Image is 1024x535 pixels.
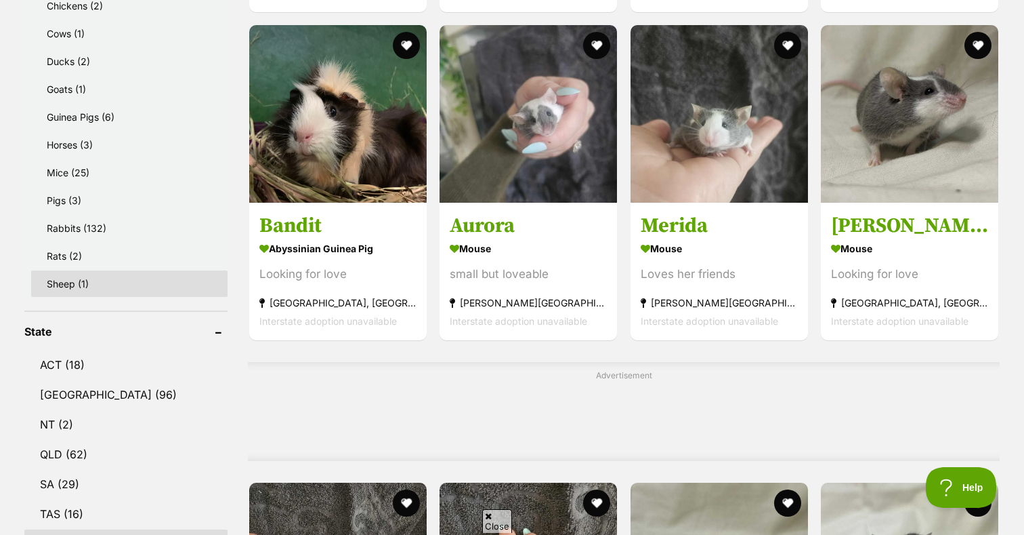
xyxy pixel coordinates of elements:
a: Aurora Mouse small but loveable [PERSON_NAME][GEOGRAPHIC_DATA] Interstate adoption unavailable [440,203,617,340]
span: Interstate adoption unavailable [259,315,397,327]
div: Looking for love [259,265,417,283]
a: Guinea Pigs (6) [31,104,228,130]
a: TAS (16) [24,500,228,528]
span: Interstate adoption unavailable [831,315,968,327]
button: favourite [964,490,991,517]
a: ACT (18) [24,351,228,379]
img: Bandit - Abyssinian Guinea Pig [249,25,427,203]
button: favourite [584,490,611,517]
button: favourite [774,490,801,517]
button: favourite [964,32,991,59]
a: Rabbits (132) [31,215,228,241]
header: State [24,325,228,338]
a: Merida Mouse Loves her friends [PERSON_NAME][GEOGRAPHIC_DATA] Interstate adoption unavailable [631,203,808,340]
strong: [PERSON_NAME][GEOGRAPHIC_DATA] [450,294,607,312]
div: Advertisement [248,362,1000,461]
a: Rats (2) [31,243,228,269]
span: Interstate adoption unavailable [641,315,778,327]
a: Horses (3) [31,132,228,158]
img: Aurora - Mouse [440,25,617,203]
h3: Bandit [259,213,417,239]
strong: Abyssinian Guinea Pig [259,239,417,258]
a: Cows (1) [31,20,228,47]
div: Loves her friends [641,265,798,283]
a: Bandit Abyssinian Guinea Pig Looking for love [GEOGRAPHIC_DATA], [GEOGRAPHIC_DATA] Interstate ado... [249,203,427,340]
h3: Aurora [450,213,607,239]
h3: Merida [641,213,798,239]
strong: [GEOGRAPHIC_DATA], [GEOGRAPHIC_DATA] [831,294,988,312]
a: Goats (1) [31,76,228,102]
img: Ludwig - Mouse [821,25,998,203]
button: favourite [774,32,801,59]
span: Close [482,509,512,533]
a: [GEOGRAPHIC_DATA] (96) [24,380,228,409]
strong: Mouse [641,239,798,258]
a: QLD (62) [24,440,228,469]
div: small but loveable [450,265,607,283]
img: Merida - Mouse [631,25,808,203]
strong: Mouse [450,239,607,258]
a: Pigs (3) [31,187,228,214]
a: NT (2) [24,410,228,439]
a: Mice (25) [31,159,228,186]
strong: [PERSON_NAME][GEOGRAPHIC_DATA] [641,294,798,312]
a: SA (29) [24,470,228,498]
strong: [GEOGRAPHIC_DATA], [GEOGRAPHIC_DATA] [259,294,417,312]
div: Looking for love [831,265,988,283]
button: favourite [584,32,611,59]
iframe: Help Scout Beacon - Open [926,467,997,508]
h3: [PERSON_NAME] [831,213,988,239]
button: favourite [393,32,420,59]
a: Sheep (1) [31,271,228,297]
strong: Mouse [831,239,988,258]
a: [PERSON_NAME] Mouse Looking for love [GEOGRAPHIC_DATA], [GEOGRAPHIC_DATA] Interstate adoption una... [821,203,998,340]
span: Interstate adoption unavailable [450,315,587,327]
button: favourite [393,490,420,517]
a: Ducks (2) [31,48,228,75]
